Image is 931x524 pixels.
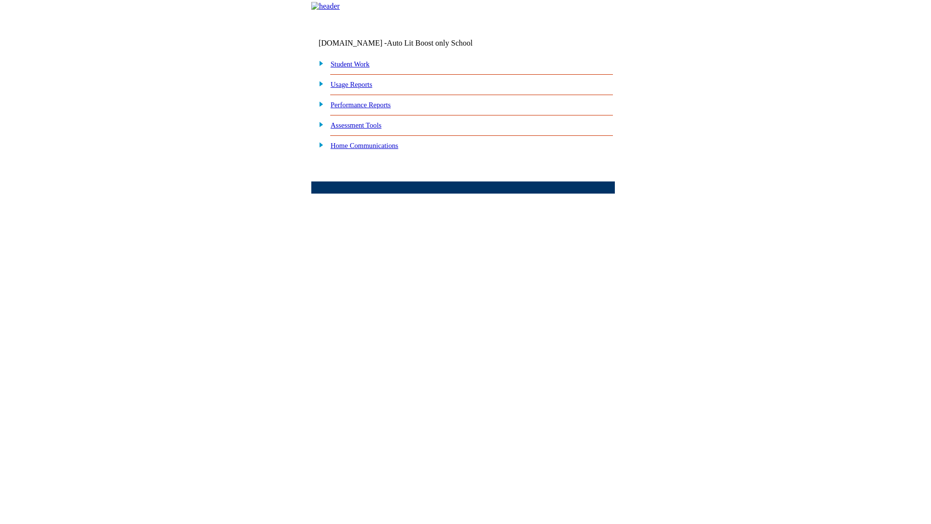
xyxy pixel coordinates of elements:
[387,39,473,47] nobr: Auto Lit Boost only School
[319,39,497,48] td: [DOMAIN_NAME] -
[314,59,324,67] img: plus.gif
[331,81,372,88] a: Usage Reports
[331,121,382,129] a: Assessment Tools
[331,142,399,149] a: Home Communications
[331,101,391,109] a: Performance Reports
[331,60,369,68] a: Student Work
[311,2,340,11] img: header
[314,99,324,108] img: plus.gif
[314,79,324,88] img: plus.gif
[314,140,324,149] img: plus.gif
[314,120,324,129] img: plus.gif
